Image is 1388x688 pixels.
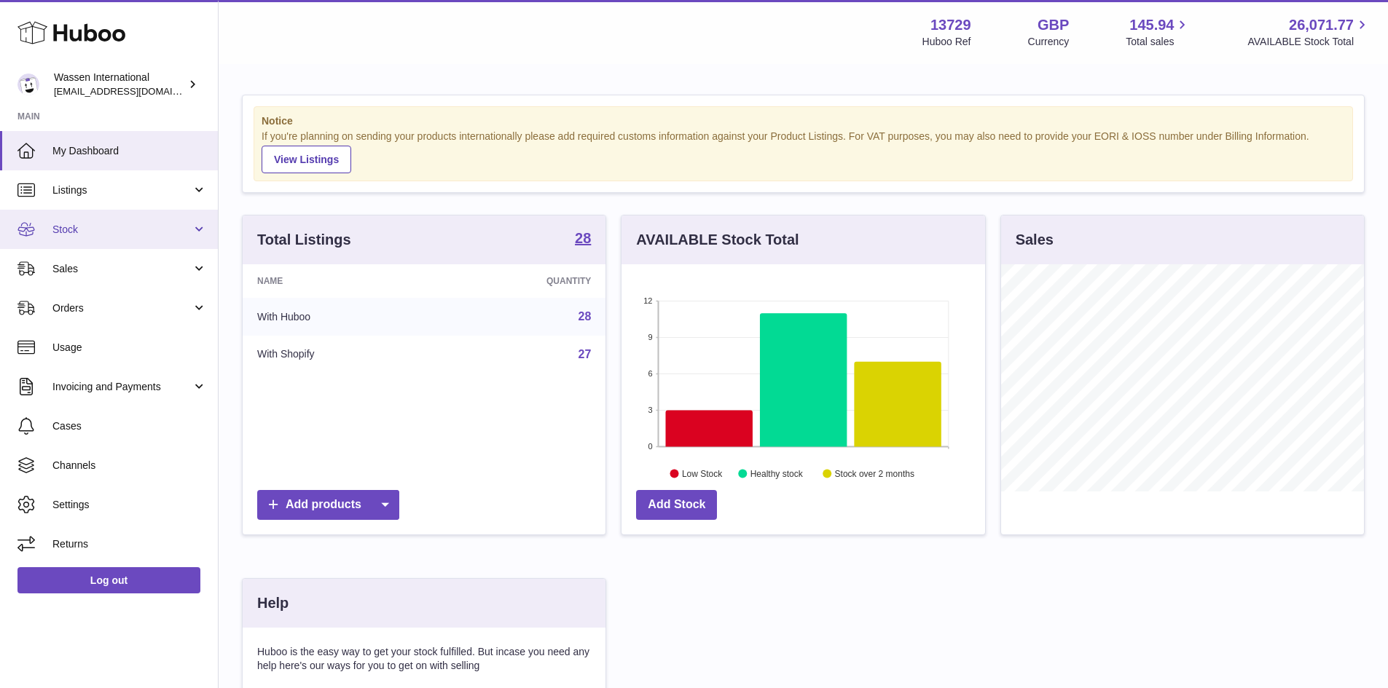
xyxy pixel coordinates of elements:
[54,71,185,98] div: Wassen International
[257,645,591,673] p: Huboo is the easy way to get your stock fulfilled. But incase you need any help here's our ways f...
[644,296,653,305] text: 12
[1129,15,1174,35] span: 145.94
[750,468,804,478] text: Healthy stock
[243,336,439,373] td: With Shopify
[243,298,439,336] td: With Huboo
[262,114,1345,128] strong: Notice
[922,35,971,49] div: Huboo Ref
[52,144,207,158] span: My Dashboard
[262,130,1345,173] div: If you're planning on sending your products internationally please add required customs informati...
[52,301,192,315] span: Orders
[1126,35,1191,49] span: Total sales
[1016,230,1054,250] h3: Sales
[648,369,653,378] text: 6
[1247,15,1371,49] a: 26,071.77 AVAILABLE Stock Total
[52,183,192,197] span: Listings
[257,490,399,520] a: Add products
[1247,35,1371,49] span: AVAILABLE Stock Total
[439,264,606,298] th: Quantity
[243,264,439,298] th: Name
[262,146,351,173] a: View Listings
[579,348,592,360] a: 27
[648,406,653,414] text: 3
[575,231,591,245] strong: 28
[257,230,351,250] h3: Total Listings
[1028,35,1070,49] div: Currency
[1289,15,1354,35] span: 26,071.77
[579,310,592,323] a: 28
[682,468,723,478] text: Low Stock
[575,231,591,248] a: 28
[648,442,653,451] text: 0
[257,593,289,613] h3: Help
[636,230,799,250] h3: AVAILABLE Stock Total
[1126,15,1191,49] a: 145.94 Total sales
[52,341,207,355] span: Usage
[52,380,192,394] span: Invoicing and Payments
[17,74,39,95] img: internalAdmin-13729@internal.huboo.com
[52,459,207,472] span: Channels
[648,333,653,341] text: 9
[54,85,214,97] span: [EMAIL_ADDRESS][DOMAIN_NAME]
[52,262,192,276] span: Sales
[636,490,717,520] a: Add Stock
[1038,15,1069,35] strong: GBP
[52,537,207,551] span: Returns
[835,468,914,478] text: Stock over 2 months
[52,498,207,512] span: Settings
[930,15,971,35] strong: 13729
[52,419,207,433] span: Cases
[17,567,200,593] a: Log out
[52,223,192,237] span: Stock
